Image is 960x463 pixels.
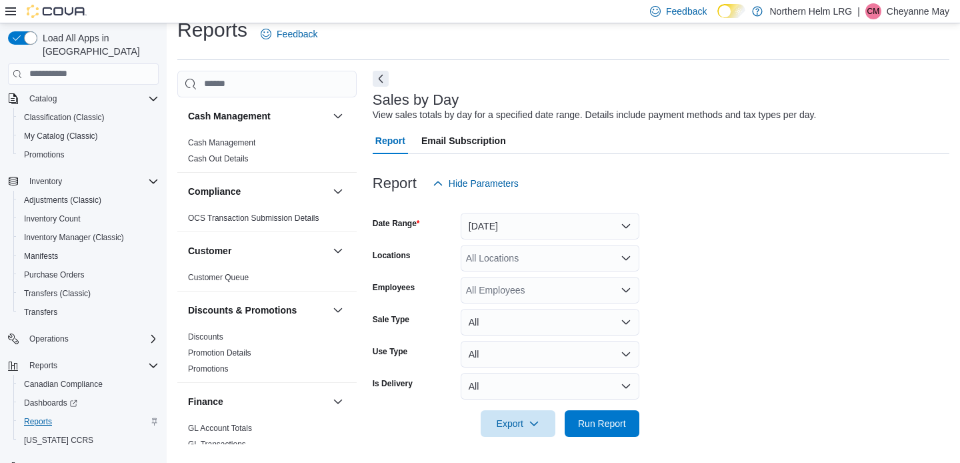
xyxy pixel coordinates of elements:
[19,267,159,283] span: Purchase Orders
[461,341,639,368] button: All
[277,27,317,41] span: Feedback
[330,394,346,410] button: Finance
[24,173,159,189] span: Inventory
[13,394,164,412] a: Dashboards
[461,309,639,336] button: All
[3,356,164,375] button: Reports
[24,307,57,318] span: Transfers
[373,378,413,389] label: Is Delivery
[188,395,223,408] h3: Finance
[24,416,52,427] span: Reports
[188,154,249,163] a: Cash Out Details
[37,31,159,58] span: Load All Apps in [GEOGRAPHIC_DATA]
[330,183,346,199] button: Compliance
[188,138,255,147] a: Cash Management
[24,149,65,160] span: Promotions
[24,379,103,390] span: Canadian Compliance
[857,3,860,19] p: |
[29,93,57,104] span: Catalog
[19,395,83,411] a: Dashboards
[255,21,323,47] a: Feedback
[19,229,129,246] a: Inventory Manager (Classic)
[177,329,357,382] div: Discounts & Promotions
[19,286,159,302] span: Transfers (Classic)
[188,244,231,258] h3: Customer
[19,432,99,448] a: [US_STATE] CCRS
[19,304,159,320] span: Transfers
[19,304,63,320] a: Transfers
[373,108,817,122] div: View sales totals by day for a specified date range. Details include payment methods and tax type...
[29,176,62,187] span: Inventory
[375,127,405,154] span: Report
[373,175,417,191] h3: Report
[24,398,77,408] span: Dashboards
[13,145,164,164] button: Promotions
[19,414,57,430] a: Reports
[24,131,98,141] span: My Catalog (Classic)
[19,248,63,264] a: Manifests
[19,128,103,144] a: My Catalog (Classic)
[19,286,96,302] a: Transfers (Classic)
[19,432,159,448] span: Washington CCRS
[188,304,297,317] h3: Discounts & Promotions
[13,412,164,431] button: Reports
[188,348,251,358] a: Promotion Details
[29,334,69,344] span: Operations
[3,172,164,191] button: Inventory
[19,147,159,163] span: Promotions
[24,251,58,262] span: Manifests
[421,127,506,154] span: Email Subscription
[188,364,229,374] a: Promotions
[13,228,164,247] button: Inventory Manager (Classic)
[666,5,707,18] span: Feedback
[188,185,327,198] button: Compliance
[19,395,159,411] span: Dashboards
[24,288,91,299] span: Transfers (Classic)
[24,195,101,205] span: Adjustments (Classic)
[19,192,159,208] span: Adjustments (Classic)
[13,209,164,228] button: Inventory Count
[3,89,164,108] button: Catalog
[24,358,159,374] span: Reports
[449,177,519,190] span: Hide Parameters
[188,440,246,449] a: GL Transactions
[27,5,87,18] img: Cova
[330,243,346,259] button: Customer
[24,270,85,280] span: Purchase Orders
[24,331,74,347] button: Operations
[13,247,164,266] button: Manifests
[177,210,357,232] div: Compliance
[373,218,420,229] label: Date Range
[19,211,86,227] a: Inventory Count
[481,410,555,437] button: Export
[19,192,107,208] a: Adjustments (Classic)
[13,108,164,127] button: Classification (Classic)
[188,213,319,223] a: OCS Transaction Submission Details
[19,414,159,430] span: Reports
[188,244,327,258] button: Customer
[13,127,164,145] button: My Catalog (Classic)
[188,332,223,342] a: Discounts
[13,266,164,284] button: Purchase Orders
[13,191,164,209] button: Adjustments (Classic)
[19,229,159,246] span: Inventory Manager (Classic)
[19,267,90,283] a: Purchase Orders
[717,4,745,18] input: Dark Mode
[621,253,631,264] button: Open list of options
[177,270,357,291] div: Customer
[19,147,70,163] a: Promotions
[19,109,159,125] span: Classification (Classic)
[373,282,415,293] label: Employees
[330,302,346,318] button: Discounts & Promotions
[565,410,639,437] button: Run Report
[330,108,346,124] button: Cash Management
[461,373,639,400] button: All
[19,128,159,144] span: My Catalog (Classic)
[717,18,718,19] span: Dark Mode
[19,211,159,227] span: Inventory Count
[373,250,411,261] label: Locations
[13,284,164,303] button: Transfers (Classic)
[177,135,357,172] div: Cash Management
[373,92,459,108] h3: Sales by Day
[24,91,62,107] button: Catalog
